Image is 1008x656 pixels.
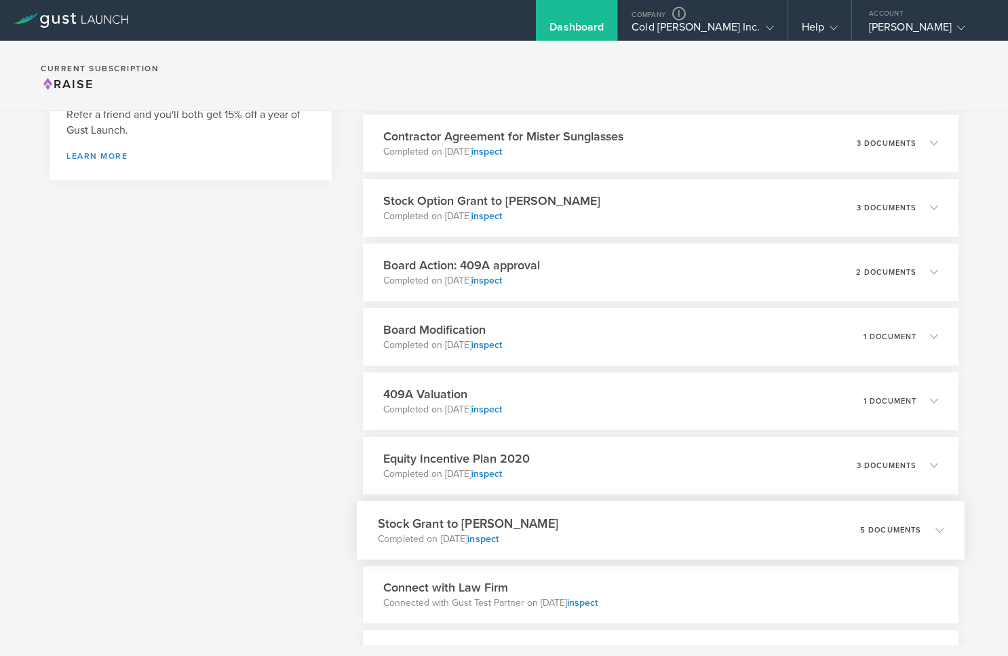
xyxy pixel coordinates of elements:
[383,256,540,274] h3: Board Action: 409A approval
[467,533,499,544] a: inspect
[378,514,558,533] h3: Stock Grant to [PERSON_NAME]
[864,398,916,405] p: 1 document
[471,468,502,480] a: inspect
[471,339,502,351] a: inspect
[383,128,623,145] h3: Contractor Agreement for Mister Sunglasses
[383,403,502,417] p: Completed on [DATE]
[383,450,530,467] h3: Equity Incentive Plan 2020
[383,274,540,288] p: Completed on [DATE]
[383,467,530,481] p: Completed on [DATE]
[864,333,916,341] p: 1 document
[383,339,502,352] p: Completed on [DATE]
[41,64,159,73] h2: Current Subscription
[471,210,502,222] a: inspect
[383,321,502,339] h3: Board Modification
[857,140,916,147] p: 3 documents
[41,77,94,92] span: Raise
[940,591,1008,656] iframe: Chat Widget
[66,152,315,160] a: Learn more
[383,385,502,403] h3: 409A Valuation
[567,597,598,609] a: inspect
[383,145,623,159] p: Completed on [DATE]
[857,462,916,469] p: 3 documents
[869,20,984,41] div: [PERSON_NAME]
[378,532,558,545] p: Completed on [DATE]
[549,20,604,41] div: Dashboard
[383,596,598,610] p: Connected with Gust Test Partner on [DATE]
[471,275,502,286] a: inspect
[383,192,600,210] h3: Stock Option Grant to [PERSON_NAME]
[860,526,922,533] p: 5 documents
[856,269,916,276] p: 2 documents
[632,20,773,41] div: Cold [PERSON_NAME] Inc.
[383,210,600,223] p: Completed on [DATE]
[66,107,315,138] h3: Refer a friend and you'll both get 15% off a year of Gust Launch.
[802,20,838,41] div: Help
[383,579,598,596] h3: Connect with Law Firm
[857,204,916,212] p: 3 documents
[471,146,502,157] a: inspect
[471,404,502,415] a: inspect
